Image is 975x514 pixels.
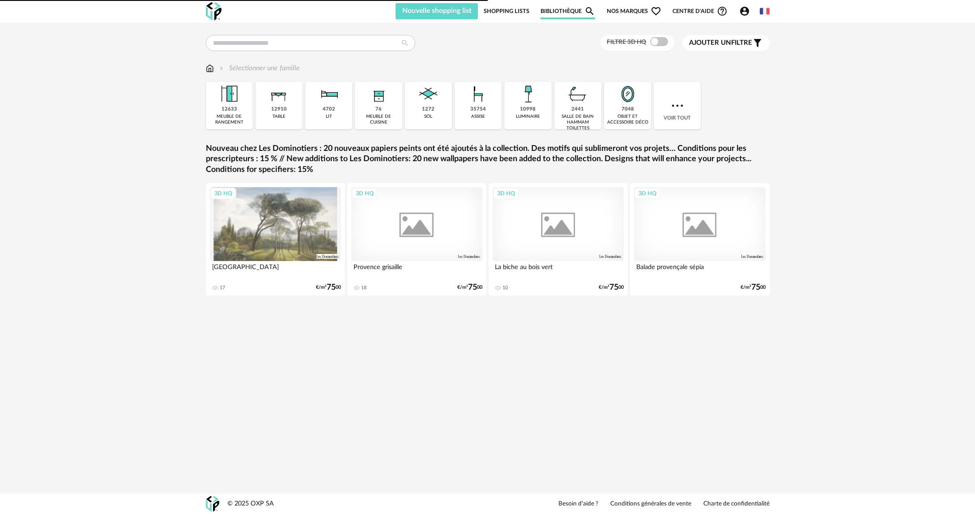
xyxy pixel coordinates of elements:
div: table [272,114,285,120]
a: 3D HQ Provence grisaille 18 €/m²7500 [347,183,487,296]
span: 75 [751,284,760,291]
div: La biche au bois vert [493,261,624,279]
span: Filtre 3D HQ [607,39,646,45]
img: OXP [206,2,221,21]
div: luminaire [516,114,540,120]
div: Sélectionner une famille [218,63,300,73]
div: meuble de cuisine [358,114,399,125]
img: Luminaire.png [516,82,540,106]
div: assise [471,114,485,120]
div: 10998 [520,106,536,113]
a: 3D HQ Balade provençale sépia €/m²7500 [630,183,770,296]
div: 3D HQ [493,188,519,199]
div: 3D HQ [634,188,660,199]
a: Nouveau chez Les Dominotiers : 20 nouveaux papiers peints ont été ajoutés à la collection. Des mo... [206,144,770,175]
img: Salle%20de%20bain.png [566,82,590,106]
img: OXP [206,496,219,512]
div: €/m² 00 [599,284,624,291]
img: more.7b13dc1.svg [669,98,685,114]
a: Conditions générales de vente [610,500,691,508]
button: Ajouter unfiltre Filter icon [682,35,770,51]
div: 76 [375,106,382,113]
span: 75 [609,284,618,291]
span: Ajouter un [689,39,731,46]
a: 3D HQ [GEOGRAPHIC_DATA] 17 €/m²7500 [206,183,345,296]
img: Meuble%20de%20rangement.png [217,82,241,106]
div: objet et accessoire déco [607,114,648,125]
img: Miroir.png [616,82,640,106]
img: svg+xml;base64,PHN2ZyB3aWR0aD0iMTYiIGhlaWdodD0iMTYiIHZpZXdCb3g9IjAgMCAxNiAxNiIgZmlsbD0ibm9uZSIgeG... [218,63,225,73]
img: Assise.png [466,82,490,106]
div: sol [424,114,432,120]
span: Nouvelle shopping list [402,7,472,14]
div: © 2025 OXP SA [227,500,274,508]
img: Literie.png [317,82,341,106]
div: 1272 [422,106,434,113]
span: Centre d'aideHelp Circle Outline icon [673,6,728,17]
button: Nouvelle shopping list [396,3,478,19]
span: Account Circle icon [739,6,754,17]
div: €/m² 00 [741,284,766,291]
div: Balade provençale sépia [634,261,766,279]
div: 7048 [622,106,634,113]
span: 75 [327,284,336,291]
div: €/m² 00 [316,284,341,291]
img: Table.png [267,82,291,106]
div: €/m² 00 [457,284,482,291]
span: 75 [468,284,477,291]
div: salle de bain hammam toilettes [557,114,599,131]
div: lit [326,114,332,120]
span: Heart Outline icon [651,6,661,17]
div: 10 [502,285,508,291]
div: Voir tout [654,82,701,129]
a: 3D HQ La biche au bois vert 10 €/m²7500 [489,183,628,296]
div: 17 [220,285,225,291]
span: Filter icon [752,38,763,48]
div: 35754 [470,106,486,113]
a: BibliothèqueMagnify icon [541,3,595,19]
div: 18 [361,285,366,291]
div: 3D HQ [352,188,378,199]
div: 12910 [271,106,287,113]
span: Magnify icon [584,6,595,17]
span: Help Circle Outline icon [717,6,728,17]
img: Rangement.png [366,82,391,106]
div: meuble de rangement [209,114,250,125]
img: Sol.png [416,82,440,106]
span: Nos marques [607,3,661,19]
div: 2441 [571,106,584,113]
div: 3D HQ [210,188,236,199]
img: fr [760,6,770,16]
div: Provence grisaille [351,261,483,279]
span: Account Circle icon [739,6,750,17]
img: svg+xml;base64,PHN2ZyB3aWR0aD0iMTYiIGhlaWdodD0iMTciIHZpZXdCb3g9IjAgMCAxNiAxNyIgZmlsbD0ibm9uZSIgeG... [206,63,214,73]
div: 4702 [323,106,335,113]
div: [GEOGRAPHIC_DATA] [210,261,341,279]
span: filtre [689,39,752,47]
a: Shopping Lists [484,3,529,19]
a: Besoin d'aide ? [558,500,598,508]
a: Charte de confidentialité [703,500,770,508]
div: 12633 [221,106,237,113]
